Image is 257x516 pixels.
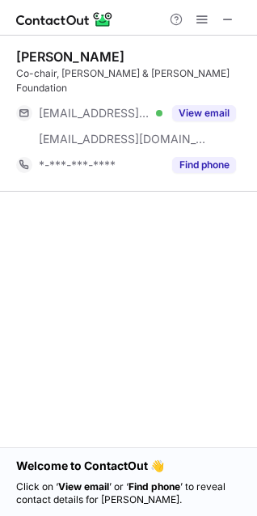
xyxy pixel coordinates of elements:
[39,106,150,121] span: [EMAIL_ADDRESS][DOMAIN_NAME]
[16,458,241,474] h1: Welcome to ContactOut 👋
[16,66,247,95] div: Co-chair, [PERSON_NAME] & [PERSON_NAME] Foundation
[128,480,180,493] strong: Find phone
[58,480,109,493] strong: View email
[16,480,241,506] p: Click on ‘ ’ or ‘ ’ to reveal contact details for [PERSON_NAME].
[16,49,124,65] div: [PERSON_NAME]
[172,105,236,121] button: Reveal Button
[172,157,236,173] button: Reveal Button
[39,132,207,146] span: [EMAIL_ADDRESS][DOMAIN_NAME]
[16,10,113,29] img: ContactOut v5.3.10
